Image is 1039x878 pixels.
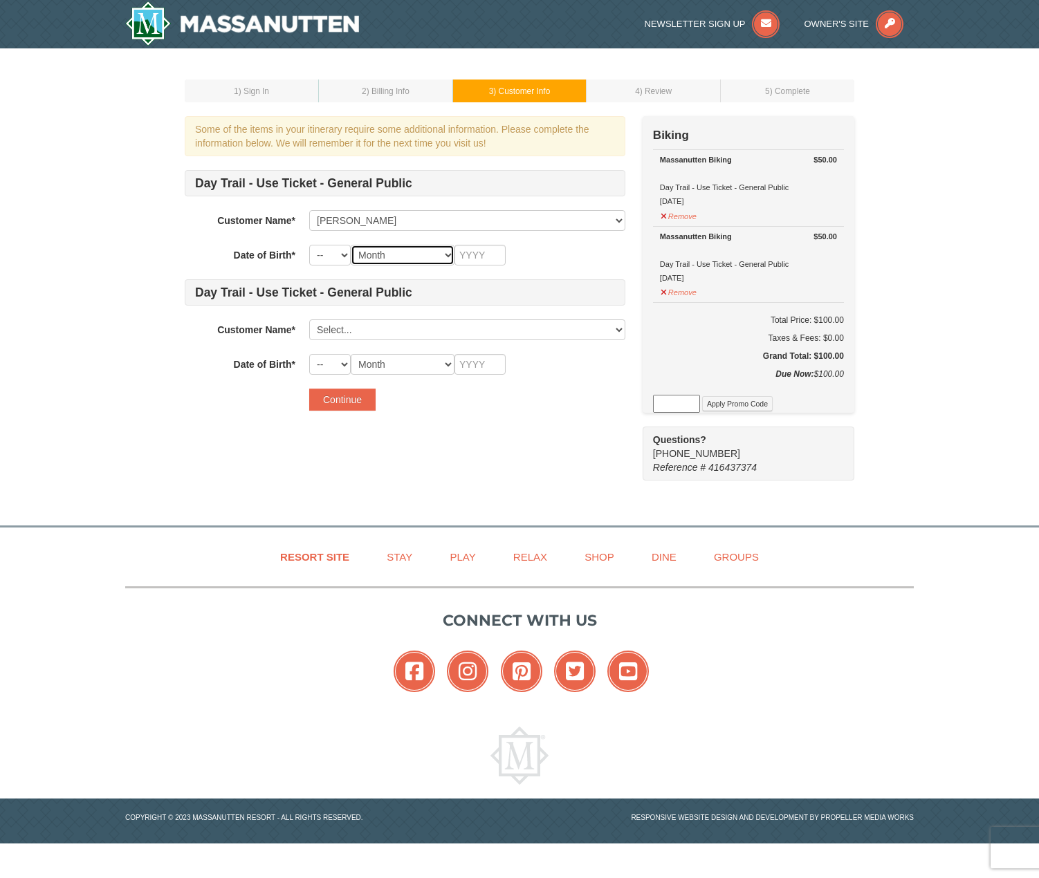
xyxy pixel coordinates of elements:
a: Shop [567,541,632,572]
a: Stay [369,541,430,572]
h4: Day Trail - Use Ticket - General Public [185,170,625,196]
div: Massanutten Biking [660,230,837,243]
div: $100.00 [653,367,844,395]
a: Newsletter Sign Up [645,19,780,29]
span: Newsletter Sign Up [645,19,746,29]
button: Continue [309,389,376,411]
a: Play [432,541,493,572]
small: 4 [635,86,672,96]
a: Dine [634,541,694,572]
span: Reference # [653,462,706,473]
button: Remove [660,282,697,299]
strong: Customer Name* [217,215,295,226]
div: Some of the items in your itinerary require some additional information. Please complete the info... [185,116,625,156]
input: YYYY [454,245,506,265]
span: 416437374 [708,462,757,473]
h6: Total Price: $100.00 [653,313,844,327]
a: Relax [496,541,564,572]
div: Massanutten Biking [660,153,837,167]
strong: Customer Name* [217,324,295,335]
strong: Date of Birth* [234,359,295,370]
strong: Biking [653,129,689,142]
div: Day Trail - Use Ticket - General Public [DATE] [660,230,837,285]
strong: Date of Birth* [234,250,295,261]
span: ) Customer Info [493,86,550,96]
input: YYYY [454,354,506,375]
span: ) Sign In [239,86,269,96]
strong: $50.00 [813,153,837,167]
a: Resort Site [263,541,367,572]
span: ) Review [640,86,672,96]
img: Massanutten Resort Logo [490,727,549,785]
img: Massanutten Resort Logo [125,1,359,46]
small: 2 [362,86,410,96]
span: ) Complete [770,86,810,96]
strong: $50.00 [813,230,837,243]
div: Taxes & Fees: $0.00 [653,331,844,345]
a: Responsive website design and development by Propeller Media Works [631,814,914,821]
p: Connect with us [125,609,914,632]
a: Massanutten Resort [125,1,359,46]
span: ) Billing Info [367,86,410,96]
small: 3 [489,86,551,96]
h5: Grand Total: $100.00 [653,349,844,363]
button: Remove [660,206,697,223]
small: 1 [234,86,269,96]
strong: Due Now: [775,369,813,379]
strong: Questions? [653,434,706,445]
a: Owner's Site [804,19,904,29]
button: Apply Promo Code [702,396,773,411]
p: Copyright © 2023 Massanutten Resort - All Rights Reserved. [115,812,519,823]
span: [PHONE_NUMBER] [653,433,829,459]
small: 5 [765,86,810,96]
div: Day Trail - Use Ticket - General Public [DATE] [660,153,837,208]
span: Owner's Site [804,19,870,29]
h4: Day Trail - Use Ticket - General Public [185,279,625,306]
a: Groups [697,541,776,572]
